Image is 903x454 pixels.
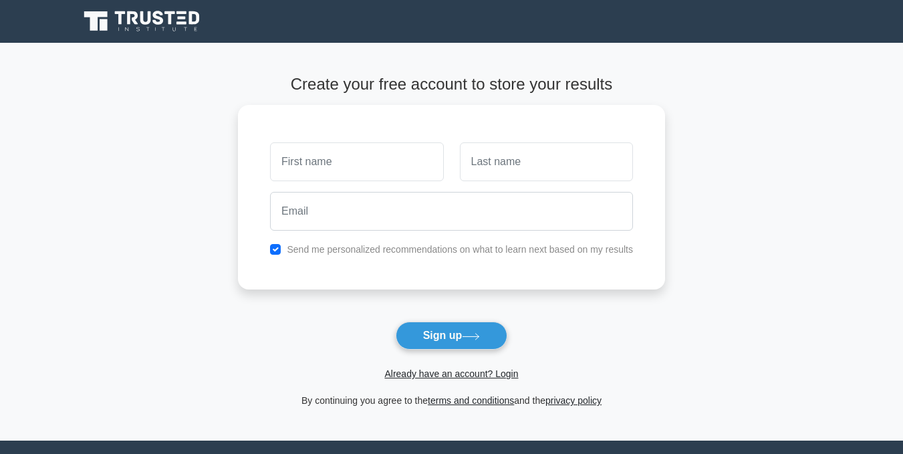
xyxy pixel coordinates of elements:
a: Already have an account? Login [384,368,518,379]
h4: Create your free account to store your results [238,75,665,94]
label: Send me personalized recommendations on what to learn next based on my results [287,244,633,255]
input: First name [270,142,443,181]
div: By continuing you agree to the and the [230,392,673,409]
button: Sign up [396,322,508,350]
a: privacy policy [545,395,602,406]
input: Email [270,192,633,231]
a: terms and conditions [428,395,514,406]
input: Last name [460,142,633,181]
